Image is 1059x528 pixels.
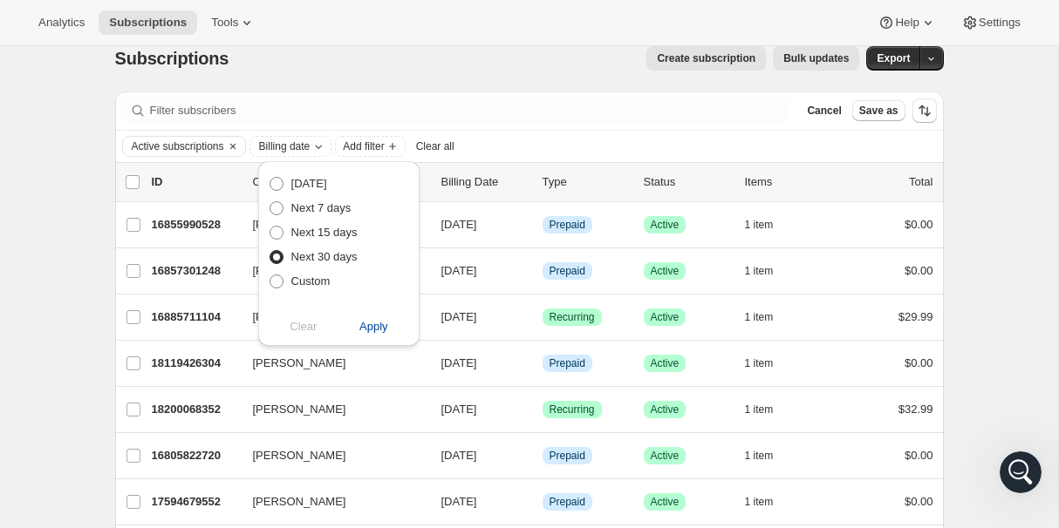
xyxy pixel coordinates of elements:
[745,449,774,463] span: 1 item
[253,355,346,372] span: [PERSON_NAME]
[152,443,933,468] div: 16805822720[PERSON_NAME][DATE]InfoPrepaidSuccessActive1 item$0.00
[912,98,937,123] button: Sort the results
[745,495,774,509] span: 1 item
[291,250,358,263] span: Next 30 days
[152,173,239,191] p: ID
[291,226,358,239] span: Next 15 days
[651,449,680,463] span: Active
[644,173,731,191] p: Status
[745,173,832,191] div: Items
[152,213,933,237] div: 16855990528[PERSON_NAME][DATE]InfoPrepaidSuccessActive1 item$0.00
[877,51,910,65] span: Export
[11,7,44,40] button: go back
[99,10,197,35] button: Subscriptions
[83,377,97,391] button: Upload attachment
[745,490,793,514] button: 1 item
[866,46,920,71] button: Export
[867,10,946,35] button: Help
[45,103,181,121] div: filters+pr...ctions.mp4
[328,313,420,341] button: Apply subscription date filter
[243,442,417,470] button: [PERSON_NAME]
[657,51,755,65] span: Create subscription
[152,397,933,422] div: 18200068352[PERSON_NAME][DATE]SuccessRecurringSuccessActive1 item$32.99
[152,259,933,283] div: 16857301248[PERSON_NAME][DATE]InfoPrepaidSuccessActive1 item$0.00
[441,495,477,508] span: [DATE]
[359,318,388,335] span: Apply
[651,218,680,232] span: Active
[111,377,125,391] button: Start recording
[253,447,346,464] span: [PERSON_NAME]
[343,139,384,153] span: Add filter
[291,177,327,190] span: [DATE]
[63,220,335,360] div: that's super helpful, thank you. what i'im trying to do it consolidate my orders from various pla...
[745,305,793,329] button: 1 item
[243,488,417,516] button: [PERSON_NAME]
[550,356,585,370] span: Prepaid
[38,16,85,30] span: Analytics
[152,216,239,234] p: 16855990528
[28,144,272,178] div: let me know if you have additional questions!
[28,192,168,202] div: [PERSON_NAME] • 5m ago
[85,22,209,39] p: Active in the last 15m
[852,100,905,121] button: Save as
[132,139,224,153] span: Active subscriptions
[27,377,41,391] button: Emoji picker
[273,7,306,40] button: Home
[859,104,898,118] span: Save as
[745,213,793,237] button: 1 item
[550,403,595,416] span: Recurring
[306,7,338,38] div: Close
[28,77,181,94] div: Here's the video
[745,403,774,416] span: 1 item
[745,397,793,422] button: 1 item
[243,396,417,423] button: [PERSON_NAME]
[14,133,286,188] div: let me know if you have additional questions![PERSON_NAME] • 5m ago
[409,136,461,157] button: Clear all
[651,495,680,509] span: Active
[243,349,417,377] button: [PERSON_NAME]
[28,10,95,35] button: Analytics
[152,401,239,418] p: 18200068352
[1000,451,1042,493] iframe: Intercom live chat
[898,310,933,323] span: $29.99
[979,16,1021,30] span: Settings
[951,10,1031,35] button: Settings
[646,46,766,71] button: Create subscription
[152,262,239,280] p: 16857301248
[416,139,454,153] span: Clear all
[335,136,405,157] button: Add filter
[783,51,849,65] span: Bulk updates
[152,490,933,514] div: 17594679552[PERSON_NAME][DATE]InfoPrepaidSuccessActive1 item$0.00
[651,356,680,370] span: Active
[745,310,774,324] span: 1 item
[550,218,585,232] span: Prepaid
[441,310,477,323] span: [DATE]
[745,264,774,278] span: 1 item
[800,100,848,121] button: Cancel
[152,308,239,326] p: 16885711104
[14,133,335,220] div: Adrian says…
[14,66,335,134] div: Adrian says…
[152,493,239,511] p: 17594679552
[441,403,477,416] span: [DATE]
[543,173,630,191] div: Type
[115,49,229,68] span: Subscriptions
[299,370,327,398] button: Send a message…
[441,218,477,231] span: [DATE]
[905,356,933,369] span: $0.00
[441,264,477,277] span: [DATE]
[152,305,933,329] div: 16885711104[PERSON_NAME][DATE]SuccessRecurringSuccessActive1 item$29.99
[150,98,790,123] input: Filter subscribers
[253,493,346,511] span: [PERSON_NAME]
[550,264,585,278] span: Prepaid
[745,443,793,468] button: 1 item
[85,9,198,22] h1: [PERSON_NAME]
[773,46,859,71] button: Bulk updates
[651,403,680,416] span: Active
[28,102,181,121] a: filters+pr...ctions.mp4
[550,449,585,463] span: Prepaid
[259,139,311,153] span: Billing date
[109,16,187,30] span: Subscriptions
[55,377,69,391] button: Gif picker
[441,173,529,191] p: Billing Date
